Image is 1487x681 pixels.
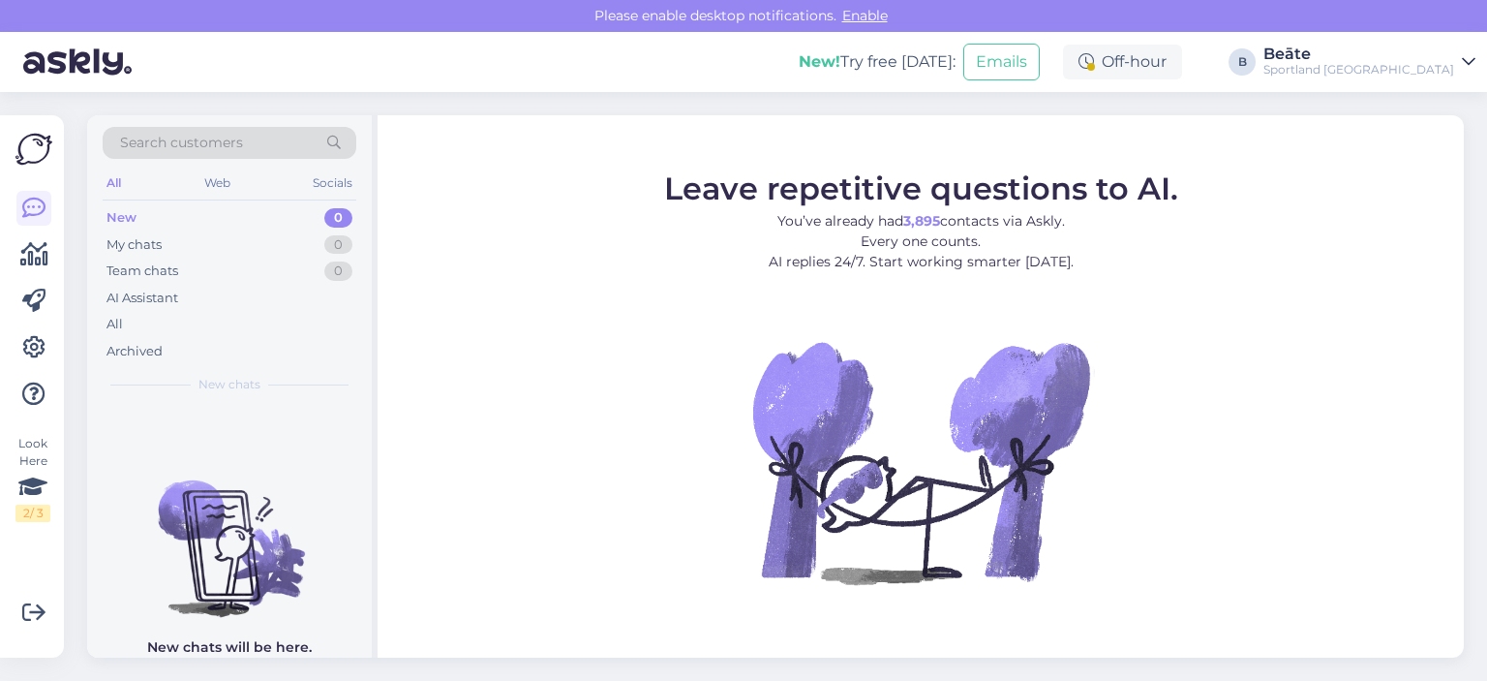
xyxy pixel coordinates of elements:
[15,505,50,522] div: 2 / 3
[1063,45,1182,79] div: Off-hour
[198,376,260,393] span: New chats
[106,208,137,228] div: New
[103,170,125,196] div: All
[147,637,312,658] p: New chats will be here.
[799,52,840,71] b: New!
[106,342,163,361] div: Archived
[324,262,352,281] div: 0
[106,235,162,255] div: My chats
[664,170,1178,207] span: Leave repetitive questions to AI.
[15,435,50,522] div: Look Here
[120,133,243,153] span: Search customers
[1263,46,1475,77] a: BeāteSportland [GEOGRAPHIC_DATA]
[106,289,178,308] div: AI Assistant
[324,235,352,255] div: 0
[836,7,894,24] span: Enable
[324,208,352,228] div: 0
[106,262,178,281] div: Team chats
[87,446,372,620] img: No chats
[746,288,1095,636] img: No Chat active
[1263,46,1454,62] div: Beāte
[1263,62,1454,77] div: Sportland [GEOGRAPHIC_DATA]
[200,170,234,196] div: Web
[1229,48,1256,76] div: B
[963,44,1040,80] button: Emails
[15,131,52,168] img: Askly Logo
[903,212,940,230] b: 3,895
[799,50,956,74] div: Try free [DATE]:
[664,211,1178,272] p: You’ve already had contacts via Askly. Every one counts. AI replies 24/7. Start working smarter [...
[309,170,356,196] div: Socials
[106,315,123,334] div: All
